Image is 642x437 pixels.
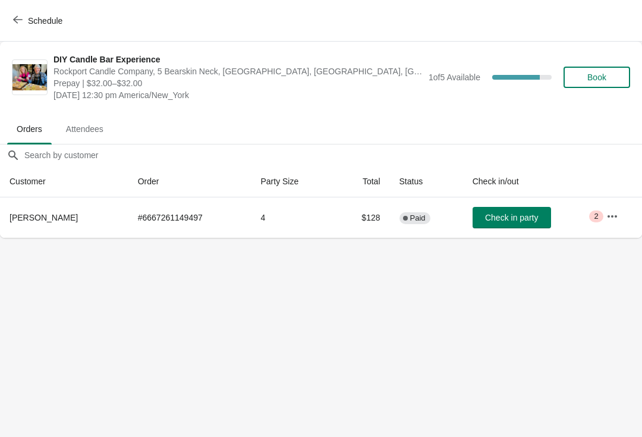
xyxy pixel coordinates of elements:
input: Search by customer [24,144,642,166]
span: [PERSON_NAME] [10,213,78,222]
th: Order [128,166,251,197]
span: DIY Candle Bar Experience [53,54,423,65]
span: Attendees [56,118,113,140]
img: DIY Candle Bar Experience [12,64,47,90]
span: 1 of 5 Available [429,73,480,82]
span: 2 [594,212,598,221]
td: 4 [251,197,334,238]
button: Check in party [473,207,551,228]
span: [DATE] 12:30 pm America/New_York [53,89,423,101]
span: Schedule [28,16,62,26]
th: Party Size [251,166,334,197]
span: Paid [410,213,426,223]
button: Book [564,67,630,88]
th: Total [335,166,390,197]
button: Schedule [6,10,72,32]
td: # 6667261149497 [128,197,251,238]
th: Check in/out [463,166,597,197]
th: Status [390,166,463,197]
span: Rockport Candle Company, 5 Bearskin Neck, [GEOGRAPHIC_DATA], [GEOGRAPHIC_DATA], [GEOGRAPHIC_DATA] [53,65,423,77]
span: Book [587,73,606,82]
span: Orders [7,118,52,140]
td: $128 [335,197,390,238]
span: Prepay | $32.00–$32.00 [53,77,423,89]
span: Check in party [485,213,538,222]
